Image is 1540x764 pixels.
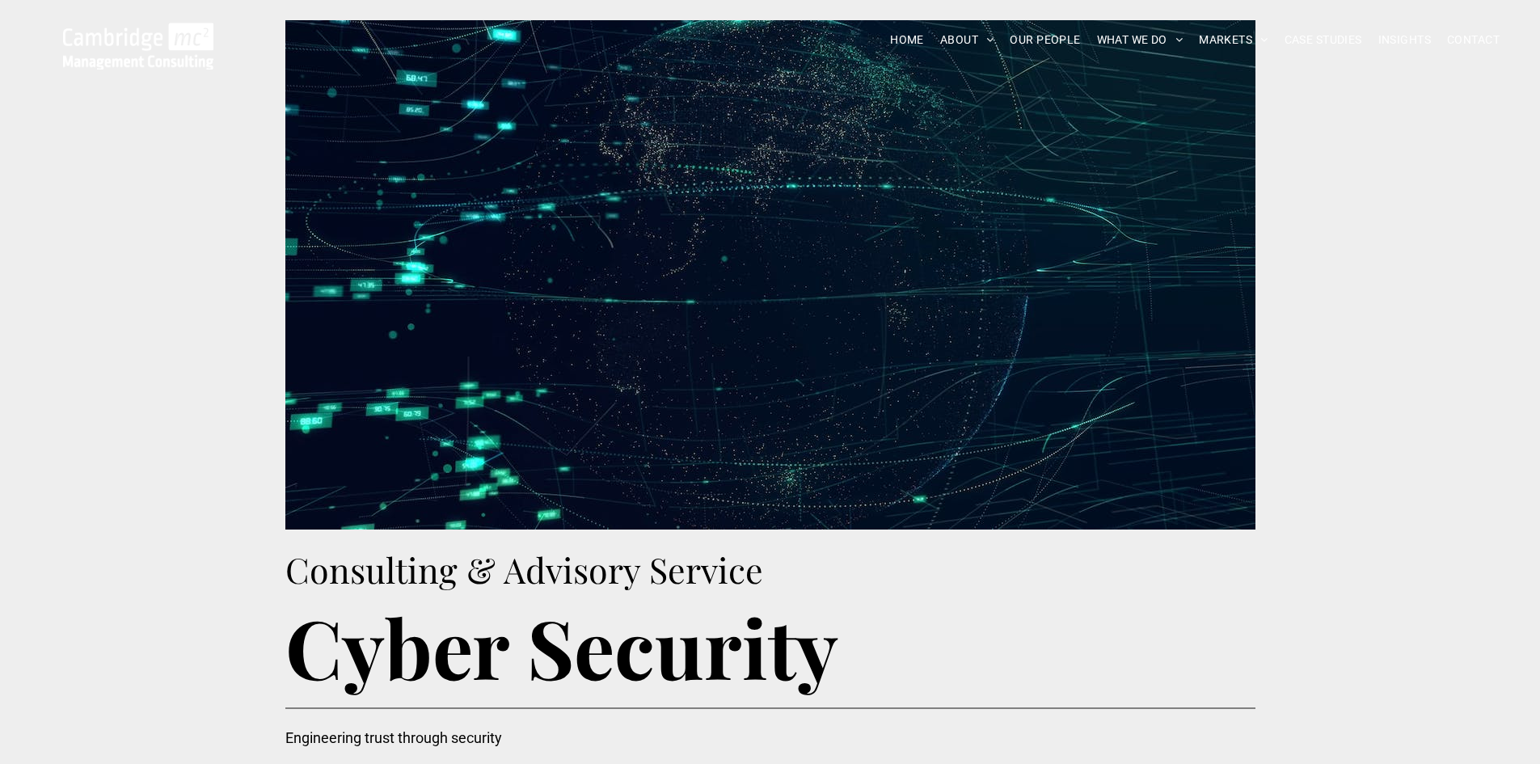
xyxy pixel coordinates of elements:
a: CONTACT [1439,27,1508,53]
span: Cyber Security [285,593,838,700]
span: Consulting & Advisory Service [285,546,763,593]
a: MARKETS [1191,27,1276,53]
a: ABOUT [932,27,1002,53]
span: Engineering trust through security [285,729,502,746]
a: HOME [882,27,932,53]
a: Your Business Transformed | Cambridge Management Consulting [63,25,213,42]
img: Go to Homepage [63,23,213,70]
a: OUR PEOPLE [1002,27,1088,53]
a: CASE STUDIES [1276,27,1370,53]
a: INSIGHTS [1370,27,1439,53]
a: WHAT WE DO [1089,27,1192,53]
